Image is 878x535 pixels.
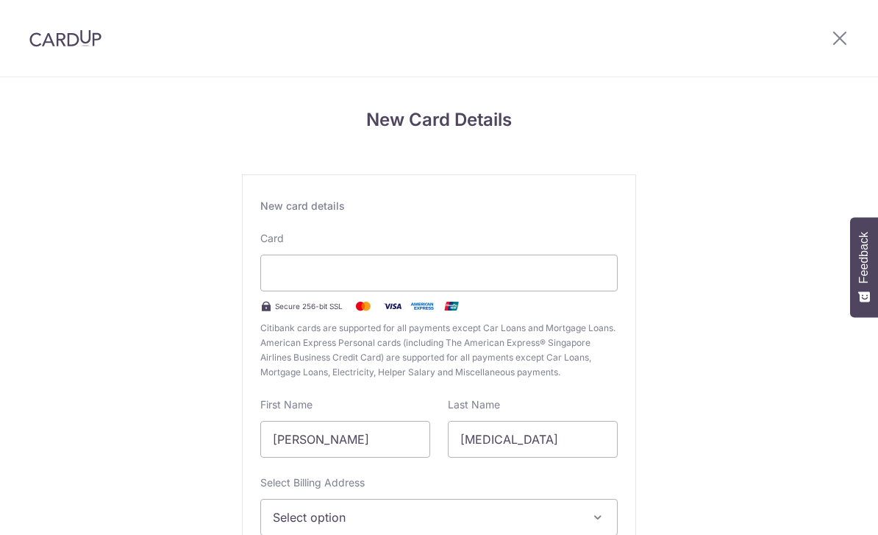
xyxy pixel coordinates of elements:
label: Last Name [448,397,500,412]
label: Card [260,231,284,246]
img: CardUp [29,29,101,47]
span: Select option [273,509,579,526]
img: Mastercard [349,297,378,315]
input: Cardholder First Name [260,421,430,458]
img: .alt.unionpay [437,297,466,315]
img: .alt.amex [407,297,437,315]
div: New card details [260,199,618,213]
span: Feedback [857,232,871,283]
button: Feedback - Show survey [850,217,878,317]
iframe: Secure card payment input frame [273,264,605,282]
label: First Name [260,397,313,412]
label: Select Billing Address [260,475,365,490]
h4: New Card Details [242,107,636,133]
span: Citibank cards are supported for all payments except Car Loans and Mortgage Loans. American Expre... [260,321,618,380]
span: Secure 256-bit SSL [275,300,343,312]
img: Visa [378,297,407,315]
input: Cardholder Last Name [448,421,618,458]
